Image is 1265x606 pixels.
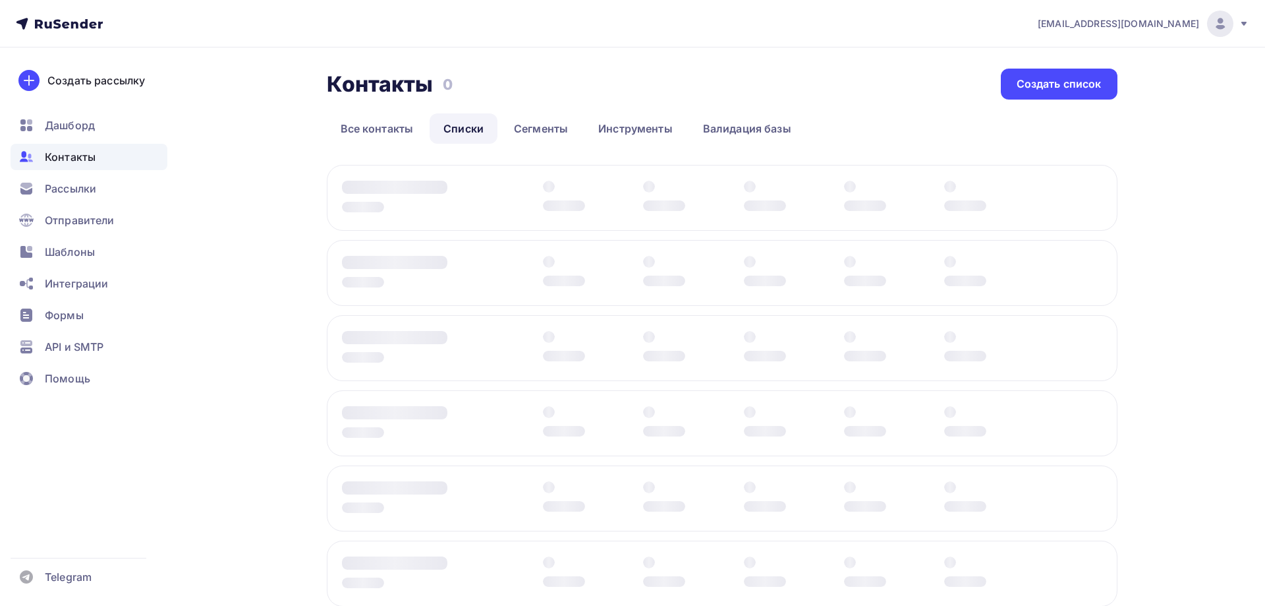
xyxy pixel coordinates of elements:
span: Telegram [45,569,92,585]
h3: 0 [443,75,453,94]
a: Шаблоны [11,239,167,265]
a: Инструменты [584,113,687,144]
h2: Контакты [327,71,434,98]
a: Сегменты [500,113,582,144]
a: Дашборд [11,112,167,138]
div: Создать список [1017,76,1102,92]
a: Валидация базы [689,113,805,144]
span: Интеграции [45,276,108,291]
a: Рассылки [11,175,167,202]
a: Отправители [11,207,167,233]
span: Шаблоны [45,244,95,260]
span: Контакты [45,149,96,165]
span: [EMAIL_ADDRESS][DOMAIN_NAME] [1038,17,1199,30]
a: Все контакты [327,113,428,144]
span: Помощь [45,371,90,386]
span: Дашборд [45,117,95,133]
a: [EMAIL_ADDRESS][DOMAIN_NAME] [1038,11,1249,37]
a: Списки [430,113,497,144]
span: API и SMTP [45,339,103,355]
span: Формы [45,307,84,323]
a: Формы [11,302,167,328]
span: Рассылки [45,181,96,197]
a: Контакты [11,144,167,170]
div: Создать рассылку [47,73,145,88]
span: Отправители [45,212,115,228]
